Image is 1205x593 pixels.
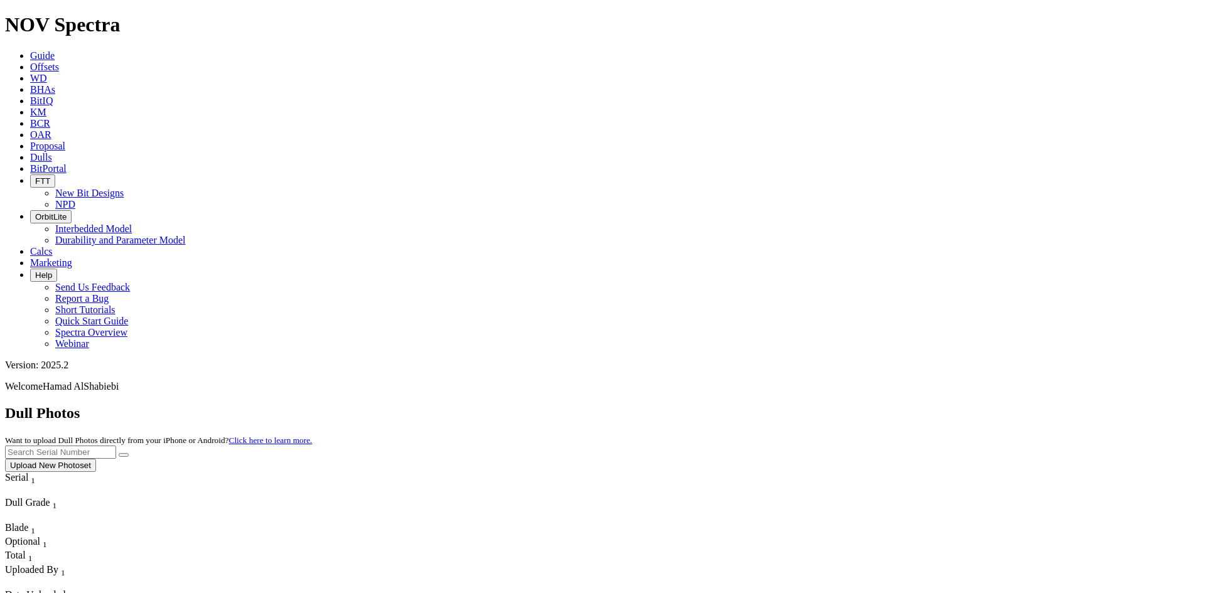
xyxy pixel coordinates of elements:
[5,497,50,508] span: Dull Grade
[30,61,59,72] a: Offsets
[55,327,127,338] a: Spectra Overview
[55,199,75,210] a: NPD
[28,554,33,564] sub: 1
[5,536,49,550] div: Sort None
[30,118,50,129] a: BCR
[5,564,124,589] div: Sort None
[5,497,93,511] div: Dull Grade Sort None
[30,269,57,282] button: Help
[55,304,115,315] a: Short Tutorials
[61,568,65,577] sub: 1
[5,446,116,459] input: Search Serial Number
[30,84,55,95] a: BHAs
[30,141,65,151] a: Proposal
[5,511,93,522] div: Column Menu
[5,472,28,483] span: Serial
[5,536,40,547] span: Optional
[35,270,52,280] span: Help
[229,435,313,445] a: Click here to learn more.
[5,550,49,564] div: Sort None
[5,472,58,486] div: Serial Sort None
[43,536,47,547] span: Sort None
[35,212,67,222] span: OrbitLite
[30,50,55,61] a: Guide
[5,472,58,497] div: Sort None
[30,210,72,223] button: OrbitLite
[55,223,132,234] a: Interbedded Model
[55,188,124,198] a: New Bit Designs
[5,564,58,575] span: Uploaded By
[53,501,57,510] sub: 1
[5,486,58,497] div: Column Menu
[30,95,53,106] a: BitIQ
[5,497,93,522] div: Sort None
[35,176,50,186] span: FTT
[55,293,109,304] a: Report a Bug
[5,550,49,564] div: Total Sort None
[5,360,1200,371] div: Version: 2025.2
[55,282,130,292] a: Send Us Feedback
[31,522,35,533] span: Sort None
[5,578,124,589] div: Column Menu
[30,257,72,268] a: Marketing
[30,174,55,188] button: FTT
[30,73,47,83] a: WD
[5,381,1200,392] p: Welcome
[5,459,96,472] button: Upload New Photoset
[31,476,35,485] sub: 1
[31,472,35,483] span: Sort None
[30,163,67,174] a: BitPortal
[5,522,49,536] div: Blade Sort None
[55,235,186,245] a: Durability and Parameter Model
[5,405,1200,422] h2: Dull Photos
[5,564,124,578] div: Uploaded By Sort None
[55,338,89,349] a: Webinar
[31,526,35,535] sub: 1
[5,536,49,550] div: Optional Sort None
[30,152,52,163] a: Dulls
[43,381,119,392] span: Hamad AlShabiebi
[28,550,33,560] span: Sort None
[55,316,128,326] a: Quick Start Guide
[30,129,51,140] a: OAR
[5,522,49,536] div: Sort None
[5,522,28,533] span: Blade
[5,550,26,560] span: Total
[30,107,46,117] a: KM
[61,564,65,575] span: Sort None
[53,497,57,508] span: Sort None
[30,246,53,257] a: Calcs
[5,435,312,445] small: Want to upload Dull Photos directly from your iPhone or Android?
[5,13,1200,36] h1: NOV Spectra
[43,540,47,549] sub: 1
